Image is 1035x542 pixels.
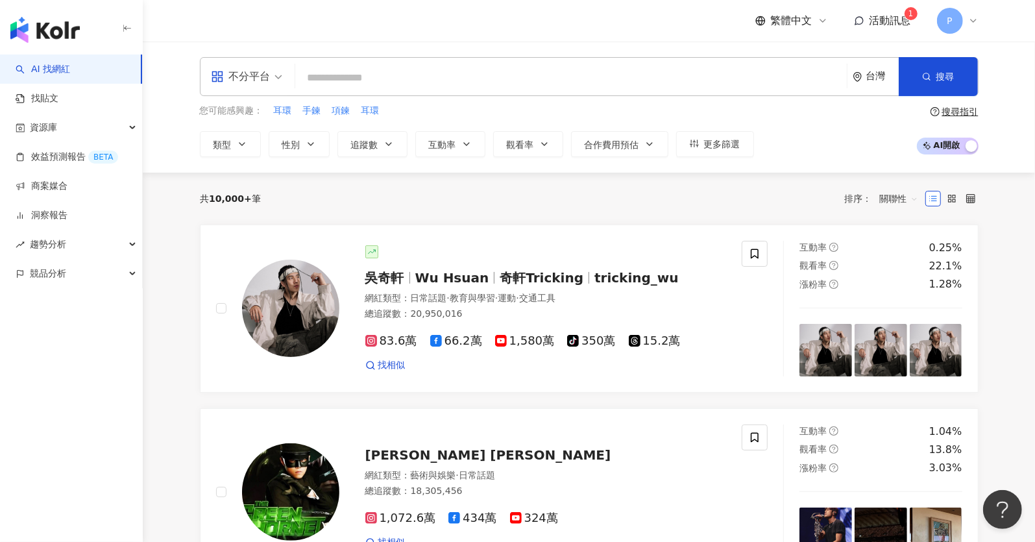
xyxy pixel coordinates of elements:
[447,293,450,303] span: ·
[415,270,489,286] span: Wu Hsuan
[879,188,918,209] span: 關聯性
[799,279,827,289] span: 漲粉率
[365,270,404,286] span: 吳奇軒
[211,66,271,87] div: 不分平台
[361,104,380,118] button: 耳環
[213,140,232,150] span: 類型
[929,277,962,291] div: 1.28%
[429,140,456,150] span: 互動率
[585,140,639,150] span: 合作費用預估
[16,92,58,105] a: 找貼文
[242,443,339,541] img: KOL Avatar
[361,105,380,117] span: 耳環
[929,443,962,457] div: 13.8%
[510,511,558,525] span: 324萬
[30,259,66,288] span: 競品分析
[200,105,263,117] span: 您可能感興趣：
[332,104,351,118] button: 項鍊
[448,511,496,525] span: 434萬
[799,242,827,253] span: 互動率
[209,193,252,204] span: 10,000+
[16,209,67,222] a: 洞察報告
[866,71,899,82] div: 台灣
[929,259,962,273] div: 22.1%
[829,426,838,436] span: question-circle
[931,107,940,116] span: question-circle
[594,270,679,286] span: tricking_wu
[365,308,727,321] div: 總追蹤數 ： 20,950,016
[378,359,406,372] span: 找相似
[30,113,57,142] span: 資源庫
[845,188,925,209] div: 排序：
[30,230,66,259] span: 趨勢分析
[929,461,962,475] div: 3.03%
[411,293,447,303] span: 日常話題
[16,240,25,249] span: rise
[498,293,516,303] span: 運動
[899,57,978,96] button: 搜尋
[211,70,224,83] span: appstore
[829,261,838,270] span: question-circle
[771,14,812,28] span: 繁體中文
[704,139,740,149] span: 更多篩選
[274,105,292,117] span: 耳環
[799,426,827,436] span: 互動率
[799,324,852,376] img: post-image
[799,260,827,271] span: 觀看率
[459,470,495,480] span: 日常話題
[629,334,681,348] span: 15.2萬
[269,131,330,157] button: 性別
[415,131,485,157] button: 互動率
[430,334,482,348] span: 66.2萬
[282,140,300,150] span: 性別
[273,104,293,118] button: 耳環
[519,293,555,303] span: 交通工具
[829,280,838,289] span: question-circle
[10,17,80,43] img: logo
[870,14,911,27] span: 活動訊息
[676,131,754,157] button: 更多篩選
[567,334,615,348] span: 350萬
[908,9,914,18] span: 1
[799,444,827,454] span: 觀看率
[500,270,583,286] span: 奇軒Tricking
[365,511,436,525] span: 1,072.6萬
[905,7,918,20] sup: 1
[411,470,456,480] span: 藝術與娛樂
[799,463,827,473] span: 漲粉率
[337,131,408,157] button: 追蹤數
[303,105,321,117] span: 手鍊
[571,131,668,157] button: 合作費用預估
[16,63,70,76] a: searchAI 找網紅
[456,470,459,480] span: ·
[351,140,378,150] span: 追蹤數
[200,193,261,204] div: 共 筆
[365,469,727,482] div: 網紅類型 ：
[365,485,727,498] div: 總追蹤數 ： 18,305,456
[332,105,350,117] span: 項鍊
[507,140,534,150] span: 觀看率
[947,14,952,28] span: P
[302,104,322,118] button: 手鍊
[829,243,838,252] span: question-circle
[493,131,563,157] button: 觀看率
[936,71,955,82] span: 搜尋
[929,241,962,255] div: 0.25%
[829,463,838,473] span: question-circle
[200,225,979,393] a: KOL Avatar吳奇軒Wu Hsuan奇軒Trickingtricking_wu網紅類型：日常話題·教育與學習·運動·交通工具總追蹤數：20,950,01683.6萬66.2萬1,580萬3...
[365,292,727,305] div: 網紅類型 ：
[365,359,406,372] a: 找相似
[16,151,118,164] a: 效益預測報告BETA
[942,106,979,117] div: 搜尋指引
[365,334,417,348] span: 83.6萬
[495,293,498,303] span: ·
[855,324,907,376] img: post-image
[495,334,555,348] span: 1,580萬
[853,72,862,82] span: environment
[516,293,518,303] span: ·
[929,425,962,439] div: 1.04%
[16,180,67,193] a: 商案媒合
[983,490,1022,529] iframe: Help Scout Beacon - Open
[450,293,495,303] span: 教育與學習
[365,447,611,463] span: [PERSON_NAME] [PERSON_NAME]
